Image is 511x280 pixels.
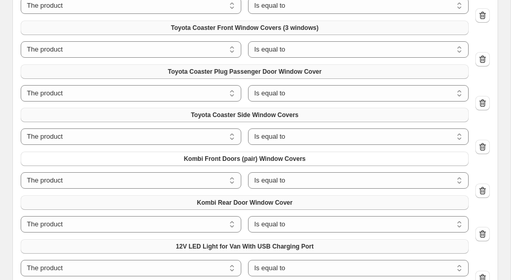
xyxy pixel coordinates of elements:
button: Kombi Front Doors (pair) Window Covers [21,152,469,166]
button: Toyota Coaster Front Window Covers (3 windows) [21,21,469,35]
span: Toyota Coaster Side Window Covers [191,111,298,119]
button: 12V LED Light for Van With USB Charging Port [21,239,469,254]
span: Kombi Front Doors (pair) Window Covers [184,155,306,163]
button: Toyota Coaster Side Window Covers [21,108,469,122]
button: Kombi Rear Door Window Cover [21,195,469,210]
span: Kombi Rear Door Window Cover [197,199,292,207]
span: Toyota Coaster Plug Passenger Door Window Cover [168,68,322,76]
button: Toyota Coaster Plug Passenger Door Window Cover [21,64,469,79]
span: Toyota Coaster Front Window Covers (3 windows) [171,24,319,32]
span: 12V LED Light for Van With USB Charging Port [176,242,314,251]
